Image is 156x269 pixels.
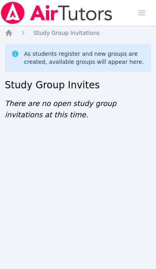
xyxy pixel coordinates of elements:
span: Study Group Invitations [34,30,100,36]
h2: Study Group Invites [5,79,151,92]
span: There are no open study group invitations at this time. [5,99,116,119]
div: As students register and new groups are created, available groups will appear here. [24,50,145,66]
a: Study Group Invitations [34,29,100,37]
nav: Breadcrumb [5,29,151,37]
